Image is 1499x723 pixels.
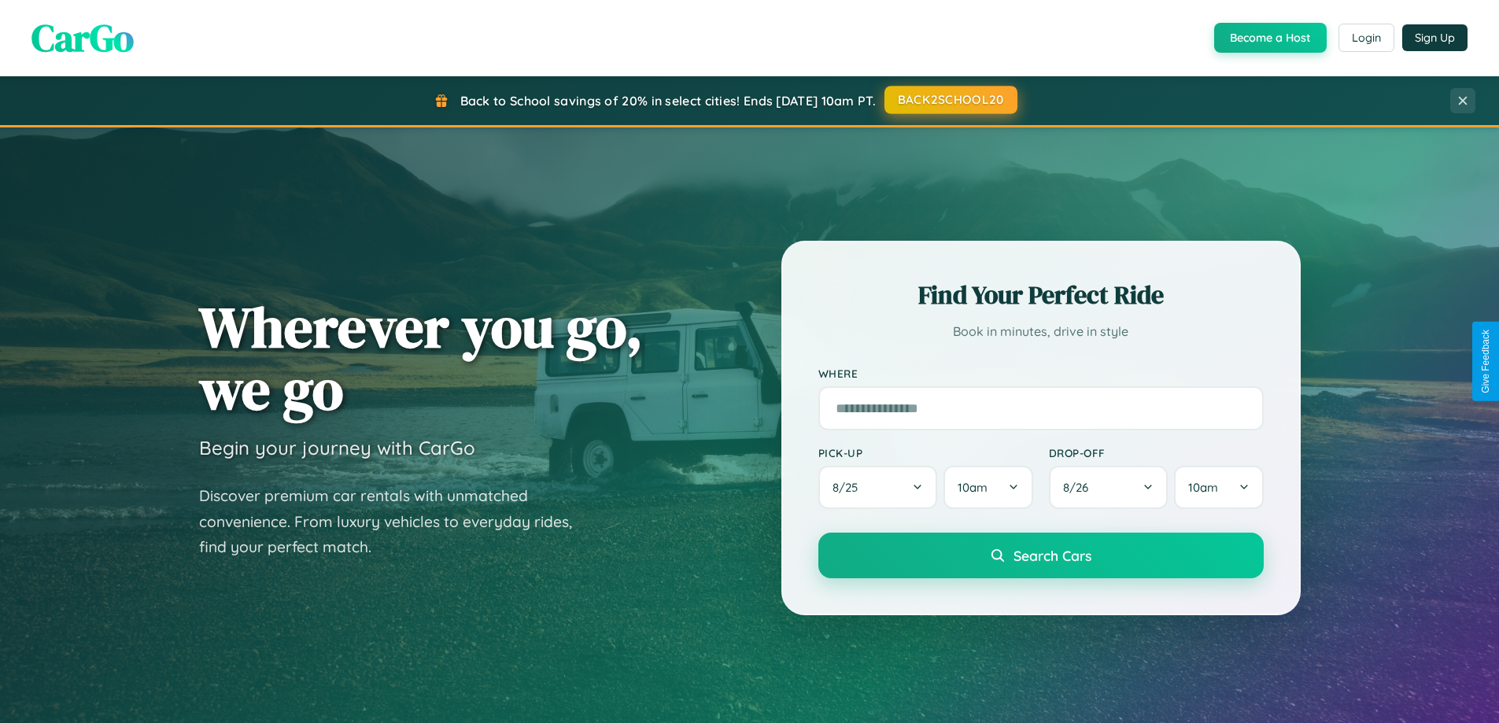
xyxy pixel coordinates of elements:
button: 10am [943,466,1032,509]
span: 10am [1188,480,1218,495]
label: Pick-up [818,446,1033,459]
span: CarGo [31,12,134,64]
button: Search Cars [818,533,1264,578]
button: 8/25 [818,466,938,509]
span: Search Cars [1013,547,1091,564]
button: Sign Up [1402,24,1468,51]
span: Back to School savings of 20% in select cities! Ends [DATE] 10am PT. [460,93,876,109]
button: 10am [1174,466,1263,509]
h1: Wherever you go, we go [199,296,643,420]
h2: Find Your Perfect Ride [818,278,1264,312]
h3: Begin your journey with CarGo [199,436,475,459]
label: Where [818,367,1264,380]
span: 8 / 25 [833,480,866,495]
div: Give Feedback [1480,330,1491,393]
p: Discover premium car rentals with unmatched convenience. From luxury vehicles to everyday rides, ... [199,483,593,560]
p: Book in minutes, drive in style [818,320,1264,343]
button: Become a Host [1214,23,1327,53]
span: 8 / 26 [1063,480,1096,495]
button: 8/26 [1049,466,1169,509]
button: BACK2SCHOOL20 [884,86,1017,114]
button: Login [1338,24,1394,52]
label: Drop-off [1049,446,1264,459]
span: 10am [958,480,988,495]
